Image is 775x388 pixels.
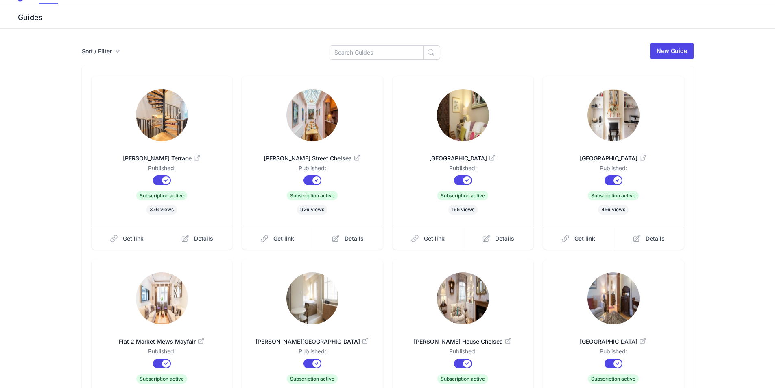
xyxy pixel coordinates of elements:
span: 926 views [297,205,327,215]
a: Details [613,228,684,250]
a: Get link [393,228,463,250]
img: htmfqqdj5w74wrc65s3wna2sgno2 [587,272,640,324]
dd: Published: [105,164,219,175]
span: Get link [424,235,445,243]
span: Subscription active [287,191,338,200]
dd: Published: [255,347,370,359]
span: Subscription active [588,191,639,200]
span: [PERSON_NAME] Terrace [105,154,219,162]
span: Subscription active [287,374,338,384]
img: wq8sw0j47qm6nw759ko380ndfzun [286,89,338,141]
a: [PERSON_NAME][GEOGRAPHIC_DATA] [255,328,370,347]
dd: Published: [556,164,671,175]
span: 165 views [448,205,478,215]
img: qm23tyanh8llne9rmxzedgaebrr7 [437,272,489,324]
span: 456 views [598,205,629,215]
span: Subscription active [136,374,187,384]
a: Get link [543,228,614,250]
span: [PERSON_NAME] House Chelsea [406,338,520,346]
a: New Guide [650,43,694,59]
img: id17mszkkv9a5w23y0miri8fotce [286,272,338,324]
a: [PERSON_NAME] Terrace [105,145,219,164]
span: Details [646,235,665,243]
span: Get link [574,235,595,243]
span: [GEOGRAPHIC_DATA] [556,338,671,346]
h3: Guides [16,13,775,22]
span: Details [194,235,213,243]
a: [GEOGRAPHIC_DATA] [556,328,671,347]
span: [PERSON_NAME] Street Chelsea [255,154,370,162]
img: 9b5v0ir1hdq8hllsqeesm40py5rd [437,89,489,141]
a: Flat 2 Market Mews Mayfair [105,328,219,347]
a: Get link [92,228,162,250]
a: [GEOGRAPHIC_DATA] [556,145,671,164]
a: [GEOGRAPHIC_DATA] [406,145,520,164]
span: Flat 2 Market Mews Mayfair [105,338,219,346]
span: Get link [123,235,144,243]
a: Get link [242,228,313,250]
img: xcoem7jyjxpu3fgtqe3kd93uc2z7 [136,272,188,324]
span: Subscription active [588,374,639,384]
a: [PERSON_NAME] Street Chelsea [255,145,370,164]
span: [GEOGRAPHIC_DATA] [556,154,671,162]
span: [PERSON_NAME][GEOGRAPHIC_DATA] [255,338,370,346]
button: Sort / Filter [82,47,120,55]
input: Search Guides [330,45,424,60]
dd: Published: [255,164,370,175]
span: Get link [273,235,294,243]
span: Details [495,235,514,243]
a: Details [312,228,383,250]
img: hdmgvwaq8kfuacaafu0ghkkjd0oq [587,89,640,141]
span: Details [345,235,364,243]
dd: Published: [406,164,520,175]
span: Subscription active [136,191,187,200]
span: [GEOGRAPHIC_DATA] [406,154,520,162]
a: [PERSON_NAME] House Chelsea [406,328,520,347]
a: Details [463,228,533,250]
dd: Published: [406,347,520,359]
span: Subscription active [437,374,488,384]
img: mtasz01fldrr9v8cnif9arsj44ov [136,89,188,141]
dd: Published: [105,347,219,359]
span: 376 views [146,205,177,215]
dd: Published: [556,347,671,359]
span: Subscription active [437,191,488,200]
a: Details [162,228,232,250]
